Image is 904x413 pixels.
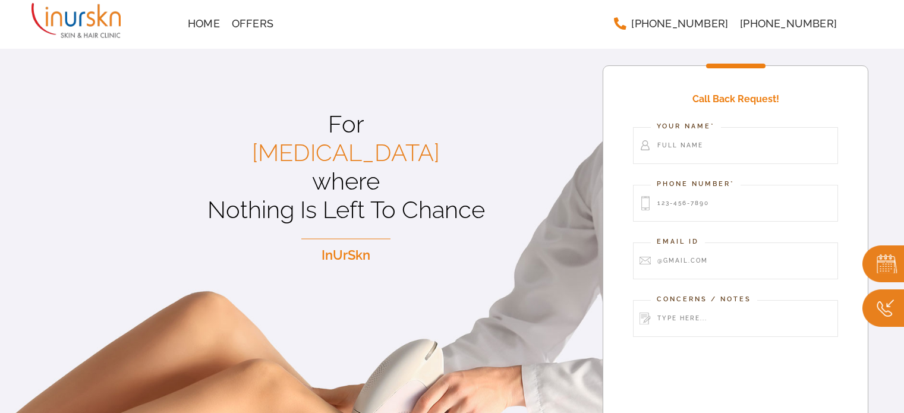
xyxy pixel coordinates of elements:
[188,18,220,29] span: Home
[740,18,837,29] span: [PHONE_NUMBER]
[651,237,705,247] label: Email Id
[734,12,843,36] a: [PHONE_NUMBER]
[226,12,279,36] a: Offers
[633,185,838,222] input: 123-456-7890
[607,12,734,36] a: [PHONE_NUMBER]
[631,18,728,29] span: [PHONE_NUMBER]
[633,300,838,337] input: Type here...
[89,110,603,224] p: For where Nothing Is Left To Chance
[651,179,741,190] label: Phone Number*
[633,242,838,279] input: @gmail.com
[232,18,273,29] span: Offers
[252,138,440,166] span: [MEDICAL_DATA]
[862,245,904,283] img: book.png
[89,245,603,266] p: InUrSkn
[651,121,721,132] label: Your Name*
[633,84,838,115] h4: Call Back Request!
[182,12,226,36] a: Home
[862,289,904,327] img: Callc.png
[651,294,757,305] label: Concerns / Notes
[633,358,814,404] iframe: reCAPTCHA
[633,127,838,164] input: Full Name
